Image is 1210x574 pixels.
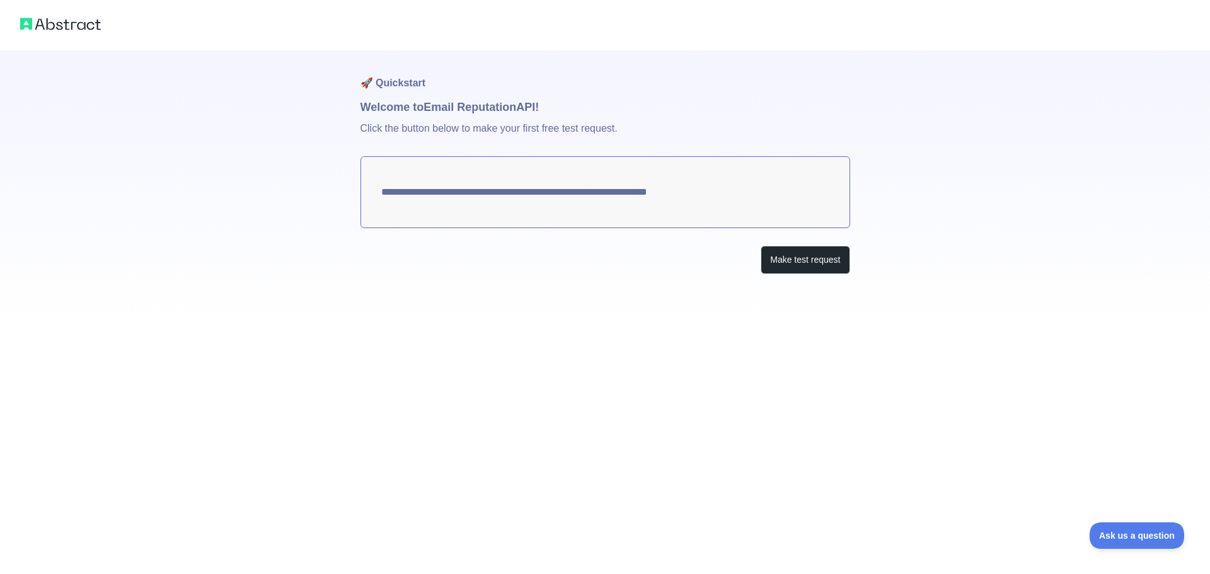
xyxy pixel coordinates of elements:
img: Abstract logo [20,15,101,33]
p: Click the button below to make your first free test request. [360,116,850,156]
h1: Welcome to Email Reputation API! [360,98,850,116]
iframe: Toggle Customer Support [1090,522,1185,549]
h1: 🚀 Quickstart [360,50,850,98]
button: Make test request [761,246,850,274]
